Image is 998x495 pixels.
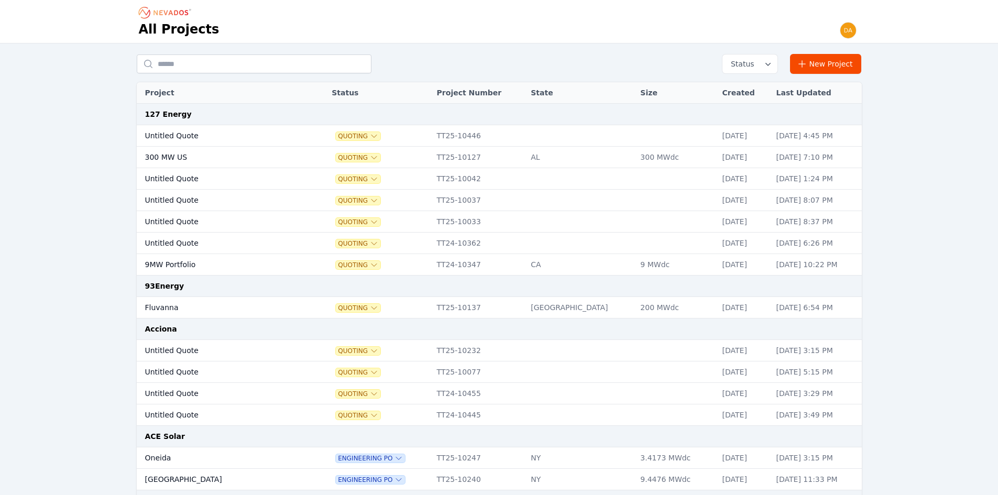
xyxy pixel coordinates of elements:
td: [DATE] 1:24 PM [771,168,862,190]
tr: Untitled QuoteQuotingTT25-10446[DATE][DATE] 4:45 PM [137,125,862,147]
td: 300 MW US [137,147,301,168]
th: Status [326,82,431,104]
td: [DATE] [717,211,771,233]
td: TT25-10240 [432,469,526,490]
button: Quoting [336,304,380,312]
td: TT24-10455 [432,383,526,404]
button: Quoting [336,239,380,248]
td: [DATE] 5:15 PM [771,361,862,383]
td: TT25-10037 [432,190,526,211]
td: TT24-10362 [432,233,526,254]
td: 200 MWdc [635,297,717,318]
td: [DATE] 7:10 PM [771,147,862,168]
span: Quoting [336,175,380,183]
td: [GEOGRAPHIC_DATA] [137,469,301,490]
button: Quoting [336,132,380,140]
th: Last Updated [771,82,862,104]
td: [DATE] 6:26 PM [771,233,862,254]
tr: 9MW PortfolioQuotingTT24-10347CA9 MWdc[DATE][DATE] 10:22 PM [137,254,862,276]
nav: Breadcrumb [139,4,194,21]
td: [GEOGRAPHIC_DATA] [525,297,635,318]
td: 9MW Portfolio [137,254,301,276]
button: Quoting [336,218,380,226]
td: TT25-10137 [432,297,526,318]
th: Project [137,82,301,104]
td: Untitled Quote [137,361,301,383]
td: Untitled Quote [137,404,301,426]
tr: Untitled QuoteQuotingTT24-10362[DATE][DATE] 6:26 PM [137,233,862,254]
td: NY [525,447,635,469]
td: 9 MWdc [635,254,717,276]
td: [DATE] [717,340,771,361]
tr: Untitled QuoteQuotingTT25-10042[DATE][DATE] 1:24 PM [137,168,862,190]
td: Untitled Quote [137,190,301,211]
td: [DATE] 3:15 PM [771,447,862,469]
td: [DATE] 6:54 PM [771,297,862,318]
img: daniel@nevados.solar [840,22,857,39]
td: Untitled Quote [137,125,301,147]
td: Untitled Quote [137,211,301,233]
a: New Project [790,54,862,74]
button: Engineering PO [336,454,405,463]
button: Quoting [336,347,380,355]
td: ACE Solar [137,426,862,447]
td: TT25-10232 [432,340,526,361]
h1: All Projects [139,21,220,38]
button: Quoting [336,261,380,269]
tr: Untitled QuoteQuotingTT25-10232[DATE][DATE] 3:15 PM [137,340,862,361]
td: NY [525,469,635,490]
tr: Untitled QuoteQuotingTT25-10037[DATE][DATE] 8:07 PM [137,190,862,211]
td: [DATE] 8:07 PM [771,190,862,211]
button: Quoting [336,368,380,377]
td: TT24-10445 [432,404,526,426]
tr: Untitled QuoteQuotingTT25-10077[DATE][DATE] 5:15 PM [137,361,862,383]
td: [DATE] [717,233,771,254]
td: [DATE] 4:45 PM [771,125,862,147]
td: [DATE] [717,404,771,426]
td: TT25-10127 [432,147,526,168]
td: [DATE] 3:15 PM [771,340,862,361]
td: [DATE] 3:29 PM [771,383,862,404]
td: [DATE] [717,447,771,469]
td: [DATE] 10:22 PM [771,254,862,276]
td: [DATE] [717,469,771,490]
td: [DATE] [717,383,771,404]
tr: OneidaEngineering POTT25-10247NY3.4173 MWdc[DATE][DATE] 3:15 PM [137,447,862,469]
td: 300 MWdc [635,147,717,168]
th: Project Number [432,82,526,104]
td: [DATE] 11:33 PM [771,469,862,490]
td: Oneida [137,447,301,469]
td: Untitled Quote [137,340,301,361]
td: 127 Energy [137,104,862,125]
button: Quoting [336,196,380,205]
td: TT25-10446 [432,125,526,147]
button: Quoting [336,153,380,162]
td: [DATE] 8:37 PM [771,211,862,233]
td: AL [525,147,635,168]
td: 93Energy [137,276,862,297]
td: [DATE] [717,190,771,211]
td: TT25-10077 [432,361,526,383]
tr: 300 MW USQuotingTT25-10127AL300 MWdc[DATE][DATE] 7:10 PM [137,147,862,168]
td: [DATE] [717,361,771,383]
td: TT24-10347 [432,254,526,276]
td: Untitled Quote [137,233,301,254]
td: [DATE] [717,147,771,168]
td: 9.4476 MWdc [635,469,717,490]
td: [DATE] [717,254,771,276]
td: Fluvanna [137,297,301,318]
tr: [GEOGRAPHIC_DATA]Engineering POTT25-10240NY9.4476 MWdc[DATE][DATE] 11:33 PM [137,469,862,490]
td: Untitled Quote [137,383,301,404]
button: Status [722,54,777,73]
tr: Untitled QuoteQuotingTT24-10455[DATE][DATE] 3:29 PM [137,383,862,404]
td: [DATE] [717,297,771,318]
tr: FluvannaQuotingTT25-10137[GEOGRAPHIC_DATA]200 MWdc[DATE][DATE] 6:54 PM [137,297,862,318]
